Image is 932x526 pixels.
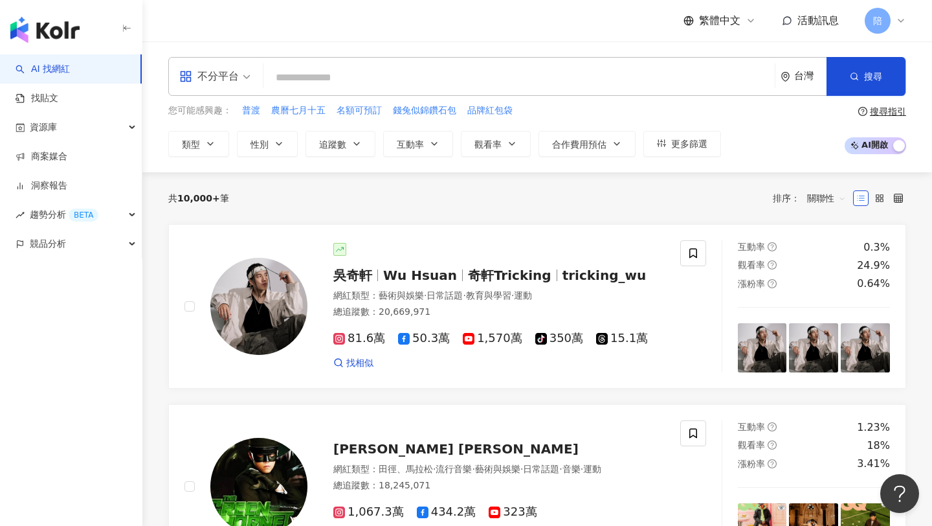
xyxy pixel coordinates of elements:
[16,63,70,76] a: searchAI 找網紅
[336,104,383,118] button: 名額可預訂
[781,72,790,82] span: environment
[489,505,537,519] span: 323萬
[857,258,890,273] div: 24.9%
[333,505,404,519] span: 1,067.3萬
[474,139,502,150] span: 觀看率
[511,290,514,301] span: ·
[863,240,890,255] div: 0.3%
[250,139,269,150] span: 性別
[16,179,67,192] a: 洞察報告
[475,464,520,474] span: 藝術與娛樂
[398,332,450,345] span: 50.3萬
[857,457,890,471] div: 3.41%
[397,139,424,150] span: 互動率
[699,14,740,28] span: 繁體中文
[552,139,606,150] span: 合作費用預估
[271,104,326,118] button: 農曆七月十五
[392,104,457,118] button: 錢兔似錦鑽石包
[514,290,532,301] span: 運動
[168,193,229,203] div: 共 筆
[333,357,373,370] a: 找相似
[319,139,346,150] span: 追蹤數
[463,332,522,345] span: 1,570萬
[463,290,465,301] span: ·
[179,66,239,87] div: 不分平台
[333,290,665,303] div: 網紅類型 ：
[379,464,433,474] span: 田徑、馬拉松
[305,131,375,157] button: 追蹤數
[738,323,787,372] img: post-image
[333,332,385,345] span: 81.6萬
[738,440,765,450] span: 觀看率
[472,464,474,474] span: ·
[523,464,559,474] span: 日常話題
[538,131,636,157] button: 合作費用預估
[16,92,58,105] a: 找貼文
[559,464,562,474] span: ·
[794,71,827,82] div: 台灣
[424,290,427,301] span: ·
[738,422,765,432] span: 互動率
[581,464,583,474] span: ·
[768,242,777,251] span: question-circle
[379,290,424,301] span: 藝術與娛樂
[858,107,867,116] span: question-circle
[16,211,25,220] span: rise
[643,131,721,157] button: 更多篩選
[271,104,326,117] span: 農曆七月十五
[16,150,67,163] a: 商案媒合
[864,71,882,82] span: 搜尋
[168,224,906,389] a: KOL Avatar吳奇軒Wu Hsuan奇軒Trickingtricking_wu網紅類型：藝術與娛樂·日常話題·教育與學習·運動總追蹤數：20,669,97181.6萬50.3萬1,570萬...
[827,57,905,96] button: 搜尋
[768,260,777,269] span: question-circle
[768,422,777,431] span: question-circle
[466,290,511,301] span: 教育與學習
[738,279,765,289] span: 漲粉率
[596,332,648,345] span: 15.1萬
[346,357,373,370] span: 找相似
[417,505,476,519] span: 434.2萬
[738,459,765,469] span: 漲粉率
[436,464,472,474] span: 流行音樂
[797,14,839,27] span: 活動訊息
[333,306,665,319] div: 總追蹤數 ： 20,669,971
[867,439,890,453] div: 18%
[857,277,890,291] div: 0.64%
[433,464,436,474] span: ·
[182,139,200,150] span: 類型
[333,268,372,283] span: 吳奇軒
[562,268,647,283] span: tricking_wu
[30,113,57,142] span: 資源庫
[177,193,220,203] span: 10,000+
[562,464,581,474] span: 音樂
[768,279,777,288] span: question-circle
[880,474,919,513] iframe: Help Scout Beacon - Open
[427,290,463,301] span: 日常話題
[870,106,906,117] div: 搜尋指引
[333,479,665,492] div: 總追蹤數 ： 18,245,071
[768,459,777,468] span: question-circle
[237,131,298,157] button: 性別
[520,464,523,474] span: ·
[807,188,846,209] span: 關聯性
[383,268,457,283] span: Wu Hsuan
[773,188,853,209] div: 排序：
[738,260,765,270] span: 觀看率
[10,17,80,43] img: logo
[873,14,882,28] span: 陪
[768,440,777,450] span: question-circle
[210,258,307,355] img: KOL Avatar
[179,70,192,83] span: appstore
[30,229,66,258] span: 競品分析
[461,131,531,157] button: 觀看率
[242,104,260,117] span: 普渡
[168,104,232,117] span: 您可能感興趣：
[738,242,765,252] span: 互動率
[393,104,456,117] span: 錢兔似錦鑽石包
[337,104,382,117] span: 名額可預訂
[789,323,838,372] img: post-image
[468,268,551,283] span: 奇軒Tricking
[583,464,601,474] span: 運動
[383,131,453,157] button: 互動率
[333,441,579,457] span: [PERSON_NAME] [PERSON_NAME]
